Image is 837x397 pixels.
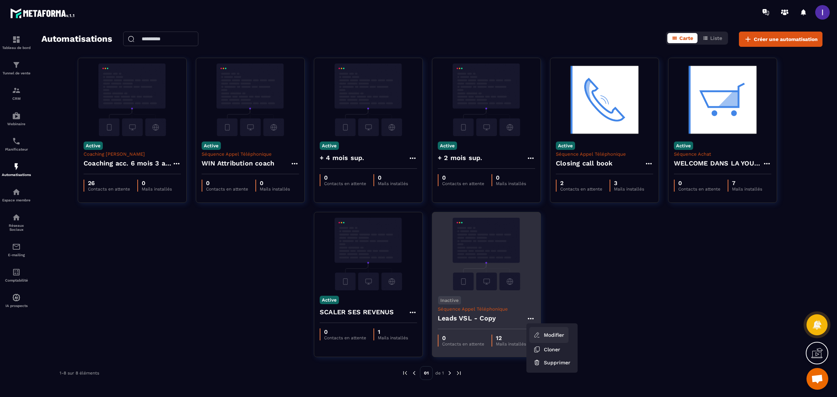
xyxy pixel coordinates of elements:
[2,278,31,282] p: Comptabilité
[202,64,299,136] img: automation-background
[2,97,31,101] p: CRM
[2,147,31,151] p: Planificateur
[438,153,482,163] h4: + 2 mois sup.
[2,262,31,288] a: accountantaccountantComptabilité
[12,268,21,277] img: accountant
[2,237,31,262] a: emailemailE-mailing
[320,153,364,163] h4: + 4 mois sup.
[2,198,31,202] p: Espace membre
[84,158,172,168] h4: Coaching acc. 6 mois 3 appels
[674,142,693,150] p: Active
[202,158,274,168] h4: WIN Attribution coach
[556,142,575,150] p: Active
[12,86,21,95] img: formation
[438,306,535,312] p: Séquence Appel Téléphonique
[88,187,130,192] p: Contacts en attente
[496,341,526,347] p: Mails installés
[614,180,644,187] p: 3
[496,335,526,341] p: 12
[560,180,602,187] p: 2
[674,158,763,168] h4: WELCOME DANS LA YOUGC ACADEMY
[556,151,653,157] p: Séquence Appel Téléphonique
[496,174,526,181] p: 0
[2,106,31,131] a: automationsautomationsWebinaire
[2,30,31,55] a: formationformationTableau de bord
[442,181,484,186] p: Contacts en attente
[806,368,828,390] a: Ouvrir le chat
[60,371,99,376] p: 1-8 sur 8 éléments
[442,174,484,181] p: 0
[324,181,366,186] p: Contacts en attente
[41,32,112,47] h2: Automatisations
[12,188,21,196] img: automations
[2,173,31,177] p: Automatisations
[12,35,21,44] img: formation
[2,224,31,232] p: Réseaux Sociaux
[378,328,408,335] p: 1
[324,174,366,181] p: 0
[560,187,602,192] p: Contacts en attente
[12,111,21,120] img: automations
[2,46,31,50] p: Tableau de bord
[667,33,697,43] button: Carte
[202,151,299,157] p: Séquence Appel Téléphonique
[202,142,221,150] p: Active
[456,370,462,376] img: next
[2,122,31,126] p: Webinaire
[2,304,31,308] p: IA prospects
[674,64,771,136] img: automation-background
[529,343,575,356] button: Cloner
[84,151,181,157] p: Coaching [PERSON_NAME]
[10,7,76,20] img: logo
[324,335,366,340] p: Contacts en attente
[435,370,444,376] p: de 1
[2,253,31,257] p: E-mailing
[378,335,408,340] p: Mails installés
[320,64,417,136] img: automation-background
[411,370,417,376] img: prev
[438,142,457,150] p: Active
[320,218,417,290] img: automation-background
[679,35,693,41] span: Carte
[206,187,248,192] p: Contacts en attente
[556,64,653,136] img: automation-background
[2,182,31,208] a: automationsautomationsEspace membre
[378,174,408,181] p: 0
[529,356,575,369] button: Supprimer
[260,187,290,192] p: Mails installés
[674,151,771,157] p: Séquence Achat
[320,296,339,304] p: Active
[438,296,461,305] p: Inactive
[678,180,720,187] p: 0
[739,32,822,47] button: Créer une automatisation
[12,162,21,171] img: automations
[710,35,722,41] span: Liste
[88,180,130,187] p: 26
[420,366,433,380] p: 01
[320,142,339,150] p: Active
[438,64,535,136] img: automation-background
[12,61,21,69] img: formation
[206,180,248,187] p: 0
[402,370,408,376] img: prev
[12,293,21,302] img: automations
[438,313,496,323] h4: Leads VSL - Copy
[2,157,31,182] a: automationsautomationsAutomatisations
[556,158,612,168] h4: Closing call book
[678,187,720,192] p: Contacts en attente
[378,181,408,186] p: Mails installés
[2,55,31,81] a: formationformationTunnel de vente
[142,180,172,187] p: 0
[442,335,484,341] p: 0
[260,180,290,187] p: 0
[732,180,762,187] p: 7
[84,142,103,150] p: Active
[496,181,526,186] p: Mails installés
[84,64,181,136] img: automation-background
[12,137,21,146] img: scheduler
[2,208,31,237] a: social-networksocial-networkRéseaux Sociaux
[324,328,366,335] p: 0
[2,131,31,157] a: schedulerschedulerPlanificateur
[529,327,569,343] a: Modifier
[732,187,762,192] p: Mails installés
